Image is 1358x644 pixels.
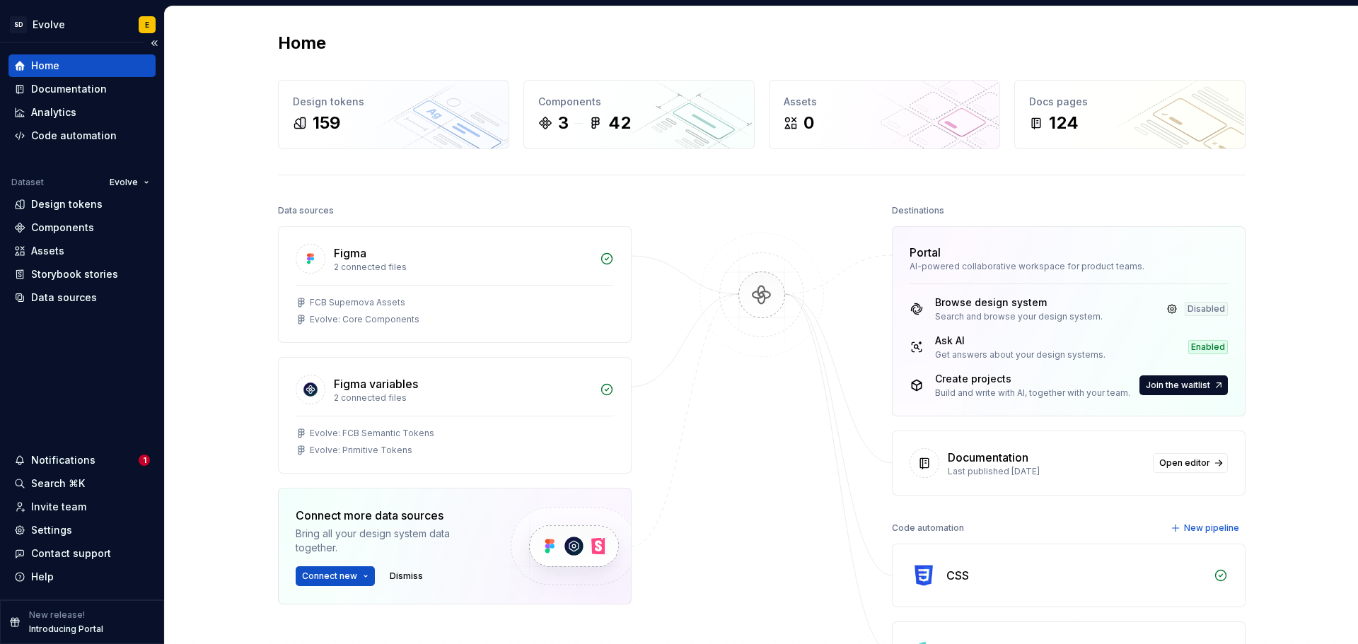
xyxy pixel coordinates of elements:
[935,387,1130,399] div: Build and write with AI, together with your team.
[29,623,103,635] p: Introducing Portal
[8,496,156,518] a: Invite team
[1185,302,1228,316] div: Disabled
[293,95,494,109] div: Design tokens
[334,245,366,262] div: Figma
[31,82,107,96] div: Documentation
[31,129,117,143] div: Code automation
[8,216,156,239] a: Components
[31,59,59,73] div: Home
[310,428,434,439] div: Evolve: FCB Semantic Tokens
[910,244,941,261] div: Portal
[278,357,632,474] a: Figma variables2 connected filesEvolve: FCB Semantic TokensEvolve: Primitive Tokens
[31,105,76,119] div: Analytics
[1166,518,1246,538] button: New pipeline
[8,78,156,100] a: Documentation
[310,297,405,308] div: FCB Supernova Assets
[948,466,1144,477] div: Last published [DATE]
[31,453,95,467] div: Notifications
[31,221,94,235] div: Components
[31,500,86,514] div: Invite team
[10,16,27,33] div: SD
[31,291,97,305] div: Data sources
[8,193,156,216] a: Design tokens
[145,19,149,30] div: E
[313,112,340,134] div: 159
[103,172,156,192] button: Evolve
[296,566,375,586] button: Connect new
[1153,453,1228,473] a: Open editor
[383,566,429,586] button: Dismiss
[296,527,487,555] div: Bring all your design system data together.
[390,570,423,582] span: Dismiss
[8,472,156,495] button: Search ⌘K
[110,177,138,188] span: Evolve
[8,124,156,147] a: Code automation
[296,507,487,524] div: Connect more data sources
[769,80,1000,149] a: Assets0
[31,244,64,258] div: Assets
[1014,80,1246,149] a: Docs pages124
[31,546,111,561] div: Contact support
[31,267,118,281] div: Storybook stories
[1029,95,1231,109] div: Docs pages
[11,177,44,188] div: Dataset
[935,311,1103,322] div: Search and browse your design system.
[1188,340,1228,354] div: Enabled
[935,295,1103,310] div: Browse design system
[1139,375,1228,395] a: Join the waitlist
[1049,112,1079,134] div: 124
[31,570,54,584] div: Help
[334,262,591,273] div: 2 connected files
[538,95,740,109] div: Components
[946,567,969,584] div: CSS
[910,261,1228,272] div: AI-powered collaborative workspace for product teams.
[8,566,156,588] button: Help
[8,263,156,286] a: Storybook stories
[31,523,72,537] div: Settings
[8,101,156,124] a: Analytics
[278,32,326,54] h2: Home
[33,18,65,32] div: Evolve
[8,542,156,565] button: Contact support
[278,201,334,221] div: Data sources
[784,95,985,109] div: Assets
[935,334,1105,348] div: Ask AI
[1159,457,1210,469] span: Open editor
[892,518,964,538] div: Code automation
[8,54,156,77] a: Home
[310,445,412,456] div: Evolve: Primitive Tokens
[31,197,103,211] div: Design tokens
[892,201,944,221] div: Destinations
[935,372,1130,386] div: Create projects
[8,240,156,262] a: Assets
[334,375,418,392] div: Figma variables
[1146,380,1210,391] span: Join the waitlist
[523,80,755,149] a: Components342
[608,112,631,134] div: 42
[334,392,591,404] div: 2 connected files
[8,519,156,541] a: Settings
[8,449,156,472] button: Notifications1
[302,570,357,582] span: Connect new
[278,80,509,149] a: Design tokens159
[29,609,85,621] p: New release!
[310,314,419,325] div: Evolve: Core Components
[935,349,1105,361] div: Get answers about your design systems.
[144,33,164,53] button: Collapse sidebar
[278,226,632,343] a: Figma2 connected filesFCB Supernova AssetsEvolve: Core Components
[948,449,1028,466] div: Documentation
[558,112,569,134] div: 3
[1184,522,1239,534] span: New pipeline
[803,112,814,134] div: 0
[8,286,156,309] a: Data sources
[139,455,150,466] span: 1
[31,476,85,491] div: Search ⌘K
[3,9,161,40] button: SDEvolveE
